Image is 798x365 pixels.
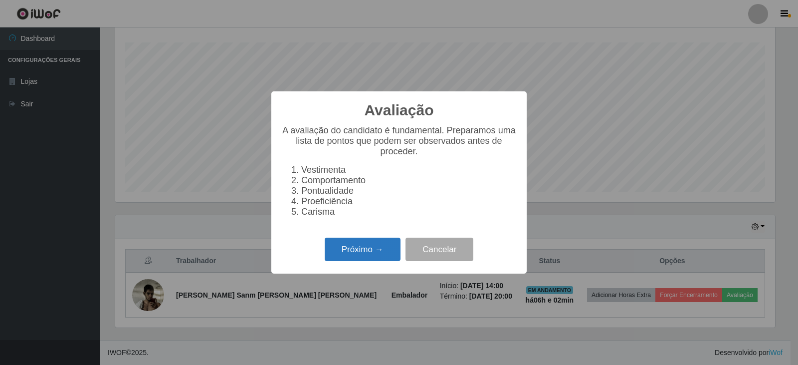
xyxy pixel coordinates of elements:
[325,238,400,261] button: Próximo →
[281,125,517,157] p: A avaliação do candidato é fundamental. Preparamos uma lista de pontos que podem ser observados a...
[301,186,517,196] li: Pontualidade
[301,207,517,217] li: Carisma
[365,101,434,119] h2: Avaliação
[301,165,517,175] li: Vestimenta
[301,196,517,207] li: Proeficiência
[301,175,517,186] li: Comportamento
[405,238,473,261] button: Cancelar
